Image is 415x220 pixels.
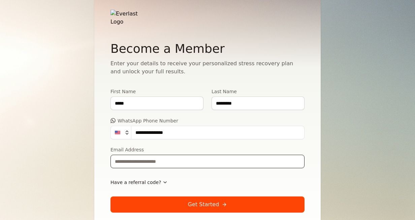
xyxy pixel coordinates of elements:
[110,147,305,152] label: Email Address
[110,179,161,186] span: Have a referral code?
[110,118,305,123] label: WhatsApp Phone Number
[110,42,305,56] h2: Become a Member
[212,89,305,94] label: Last Name
[188,200,227,209] div: Get Started
[110,196,305,213] button: Get Started
[110,176,168,188] button: Have a referral code?
[110,60,305,76] p: Enter your details to receive your personalized stress recovery plan and unlock your full results.
[110,10,148,26] img: Everlast Logo
[110,89,203,94] label: First Name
